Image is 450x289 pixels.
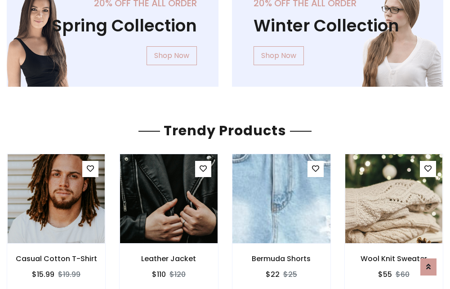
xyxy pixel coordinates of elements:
h1: Winter Collection [254,16,422,36]
del: $25 [283,269,297,280]
del: $60 [396,269,410,280]
h6: Bermuda Shorts [232,254,330,263]
h6: $110 [152,270,166,279]
a: Shop Now [147,46,197,65]
span: Trendy Products [160,121,290,140]
h1: Spring Collection [28,16,197,36]
h6: $22 [266,270,280,279]
h6: Casual Cotton T-Shirt [7,254,105,263]
h6: Leather Jacket [120,254,218,263]
h6: $15.99 [32,270,54,279]
h6: $55 [378,270,392,279]
del: $120 [169,269,186,280]
h6: Wool Knit Sweater [345,254,443,263]
del: $19.99 [58,269,80,280]
a: Shop Now [254,46,304,65]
